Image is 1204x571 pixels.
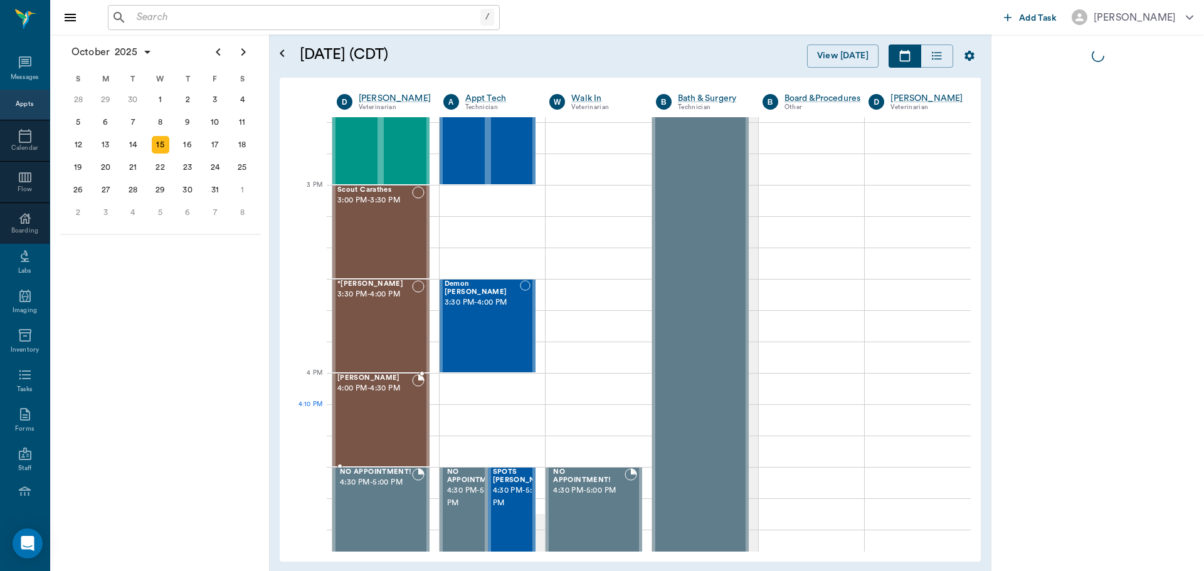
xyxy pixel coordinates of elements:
div: Tasks [17,385,33,394]
div: A [443,94,459,110]
div: Labs [18,266,31,276]
div: Other [784,102,861,113]
div: Technician [465,102,531,113]
div: Wednesday, October 1, 2025 [152,91,169,108]
span: 3:30 PM - 4:00 PM [445,296,520,309]
div: Veterinarian [890,102,963,113]
button: Next page [231,39,256,65]
div: NOT_CONFIRMED, 2:30 PM - 3:00 PM [440,91,488,185]
div: 4 PM [290,367,322,398]
div: NOT_CONFIRMED, 3:30 PM - 4:00 PM [440,279,536,373]
div: Wednesday, October 29, 2025 [152,181,169,199]
a: Board &Procedures [784,92,861,105]
div: Walk In [571,92,637,105]
div: BOOKED, 4:00 PM - 4:30 PM [332,373,430,467]
a: Appt Tech [465,92,531,105]
div: B [656,94,672,110]
h5: [DATE] (CDT) [300,45,593,65]
div: Thursday, October 16, 2025 [179,136,196,154]
button: [PERSON_NAME] [1062,6,1203,29]
div: Thursday, October 23, 2025 [179,159,196,176]
span: Demon [PERSON_NAME] [445,280,520,296]
span: 4:30 PM - 5:00 PM [340,476,412,489]
div: Monday, October 6, 2025 [97,113,114,131]
div: 3 PM [290,179,322,210]
div: Inventory [11,345,39,355]
div: Friday, October 24, 2025 [206,159,224,176]
div: Saturday, October 25, 2025 [233,159,251,176]
div: Wednesday, October 8, 2025 [152,113,169,131]
a: Bath & Surgery [678,92,744,105]
span: 4:30 PM - 5:00 PM [493,485,556,510]
div: Technician [678,102,744,113]
div: Open Intercom Messenger [13,528,43,558]
div: Tuesday, November 4, 2025 [124,204,142,221]
div: Tuesday, October 28, 2025 [124,181,142,199]
span: NO APPOINTMENT! [553,468,625,485]
div: Veterinarian [359,102,431,113]
span: SPOTS [PERSON_NAME] [493,468,556,485]
div: S [228,70,256,88]
div: Veterinarian [571,102,637,113]
div: BOOKED, 4:30 PM - 5:00 PM [546,467,642,561]
div: Staff [18,464,31,473]
button: October2025 [65,39,159,65]
div: Sunday, September 28, 2025 [70,91,87,108]
div: Wednesday, November 5, 2025 [152,204,169,221]
div: NOT_CONFIRMED, 3:00 PM - 3:30 PM [332,185,430,279]
div: Today, Wednesday, October 15, 2025 [152,136,169,154]
div: W [549,94,565,110]
div: Saturday, November 8, 2025 [233,204,251,221]
div: Sunday, November 2, 2025 [70,204,87,221]
div: Monday, October 20, 2025 [97,159,114,176]
button: Previous page [206,39,231,65]
button: Open calendar [275,29,290,78]
div: Saturday, October 11, 2025 [233,113,251,131]
span: NO APPOINTMENT! [447,468,505,485]
div: D [337,94,352,110]
div: Messages [11,73,40,82]
div: Friday, October 31, 2025 [206,181,224,199]
div: NOT_CONFIRMED, 3:30 PM - 4:00 PM [332,279,430,373]
div: Tuesday, September 30, 2025 [124,91,142,108]
span: Scout Carathes [337,186,412,194]
div: NOT_CONFIRMED, 2:30 PM - 3:00 PM [381,91,429,185]
div: Thursday, October 9, 2025 [179,113,196,131]
div: Sunday, October 26, 2025 [70,181,87,199]
div: Appts [16,100,33,109]
span: 4:30 PM - 5:00 PM [447,485,505,510]
div: Imaging [13,306,37,315]
div: W [147,70,174,88]
div: Tuesday, October 7, 2025 [124,113,142,131]
input: Search [132,9,480,26]
div: F [201,70,229,88]
div: Friday, October 10, 2025 [206,113,224,131]
div: Saturday, October 4, 2025 [233,91,251,108]
div: Monday, October 13, 2025 [97,136,114,154]
span: 2025 [112,43,140,61]
div: D [869,94,884,110]
div: Tuesday, October 21, 2025 [124,159,142,176]
div: Saturday, November 1, 2025 [233,181,251,199]
div: [PERSON_NAME] [890,92,963,105]
span: 3:00 PM - 3:30 PM [337,194,412,207]
span: 4:30 PM - 5:00 PM [553,485,625,497]
div: Tuesday, October 14, 2025 [124,136,142,154]
div: NO_SHOW, 2:30 PM - 3:00 PM [488,91,536,185]
span: NO APPOINTMENT! [340,468,412,476]
div: Friday, October 3, 2025 [206,91,224,108]
button: Close drawer [58,5,83,30]
div: BOOKED, 4:30 PM - 5:00 PM [332,467,430,561]
span: [PERSON_NAME] [337,374,412,382]
div: T [119,70,147,88]
div: Monday, September 29, 2025 [97,91,114,108]
a: [PERSON_NAME] [359,92,431,105]
div: B [763,94,778,110]
span: 4:00 PM - 4:30 PM [337,382,412,395]
div: Sunday, October 12, 2025 [70,136,87,154]
div: Sunday, October 5, 2025 [70,113,87,131]
span: 3:30 PM - 4:00 PM [337,288,412,301]
div: M [92,70,120,88]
